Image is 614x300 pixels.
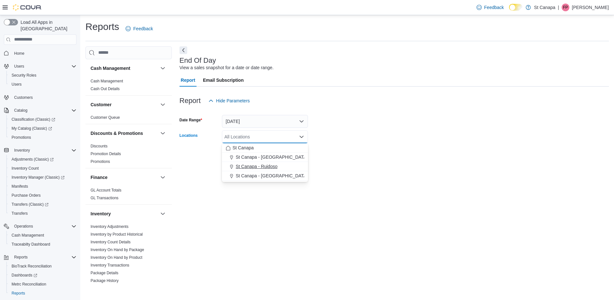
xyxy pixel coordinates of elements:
button: Inventory [12,146,32,154]
button: Operations [12,222,36,230]
span: Adjustments (Classic) [9,155,76,163]
a: Users [9,80,24,88]
div: Felix Palmer [562,4,569,11]
span: Inventory Transactions [91,263,129,268]
span: Dashboards [12,273,37,278]
a: Inventory Transactions [91,263,129,267]
a: Inventory On Hand by Package [91,248,144,252]
span: Metrc Reconciliation [9,280,76,288]
a: Adjustments (Classic) [6,155,79,164]
span: Home [14,51,24,56]
button: Inventory [1,146,79,155]
div: Customer [85,114,172,124]
a: Feedback [474,1,506,14]
h3: Inventory [91,211,111,217]
button: Operations [1,222,79,231]
button: St Canapa - [GEOGRAPHIC_DATA] [222,153,308,162]
span: Operations [12,222,76,230]
button: Reports [12,253,30,261]
a: Classification (Classic) [6,115,79,124]
div: Choose from the following options [222,143,308,181]
span: Inventory Count [9,164,76,172]
a: Inventory by Product Historical [91,232,143,237]
a: Adjustments (Classic) [9,155,56,163]
a: Package Details [91,271,118,275]
span: Reports [12,291,25,296]
span: Reports [9,289,76,297]
span: Home [12,49,76,57]
a: Inventory Adjustments [91,224,128,229]
button: St Canapa - [GEOGRAPHIC_DATA][PERSON_NAME] [222,171,308,181]
span: St Canapa - [GEOGRAPHIC_DATA] [236,154,308,160]
span: Adjustments (Classic) [12,157,54,162]
a: Dashboards [6,271,79,280]
span: Promotions [9,134,76,141]
a: Transfers [9,210,30,217]
input: Dark Mode [509,4,522,11]
h1: Reports [85,20,119,33]
span: Users [14,64,24,69]
span: Reports [12,253,76,261]
div: Cash Management [85,77,172,95]
span: Customers [14,95,33,100]
button: Hide Parameters [206,94,252,107]
button: Traceabilty Dashboard [6,240,79,249]
img: Cova [13,4,42,11]
label: Locations [180,133,198,138]
span: Cash Out Details [91,86,120,91]
button: Transfers [6,209,79,218]
h3: Customer [91,101,111,108]
label: Date Range [180,117,202,123]
button: Users [6,80,79,89]
button: Users [1,62,79,71]
button: Finance [91,174,158,181]
span: Traceabilty Dashboard [9,240,76,248]
button: Finance [159,173,167,181]
span: Customers [12,93,76,101]
a: Package History [91,278,118,283]
span: Inventory Manager (Classic) [12,175,65,180]
a: Customer Queue [91,115,120,120]
a: Discounts [91,144,108,148]
span: Cash Management [12,233,44,238]
span: Feedback [133,25,153,32]
span: Catalog [12,107,76,114]
p: | [558,4,559,11]
span: Inventory by Product Historical [91,232,143,237]
div: Finance [85,186,172,204]
button: St Canapa - Ruidoso [222,162,308,171]
button: Promotions [6,133,79,142]
button: Cash Management [91,65,158,71]
span: Manifests [12,184,28,189]
a: Feedback [123,22,155,35]
a: Purchase Orders [9,192,43,199]
a: Customers [12,94,35,101]
button: Discounts & Promotions [91,130,158,136]
span: Manifests [9,183,76,190]
span: BioTrack Reconciliation [12,264,52,269]
span: Reports [14,255,28,260]
button: Next [180,46,187,54]
span: Cash Management [91,79,123,84]
a: Inventory On Hand by Product [91,255,142,260]
a: BioTrack Reconciliation [9,262,54,270]
span: Users [12,82,22,87]
span: Classification (Classic) [9,116,76,123]
button: Reports [1,253,79,262]
div: Discounts & Promotions [85,142,172,168]
a: Promotions [91,159,110,164]
a: Promotion Details [91,152,121,156]
a: Classification (Classic) [9,116,58,123]
a: Transfers (Classic) [9,201,51,208]
button: Reports [6,289,79,298]
button: Metrc Reconciliation [6,280,79,289]
button: Cash Management [159,64,167,72]
a: Transfers (Classic) [6,200,79,209]
a: My Catalog (Classic) [6,124,79,133]
a: Inventory Count Details [91,240,131,244]
span: Inventory [14,148,30,153]
a: Traceabilty Dashboard [9,240,53,248]
span: Metrc Reconciliation [12,282,46,287]
button: Users [12,62,27,70]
